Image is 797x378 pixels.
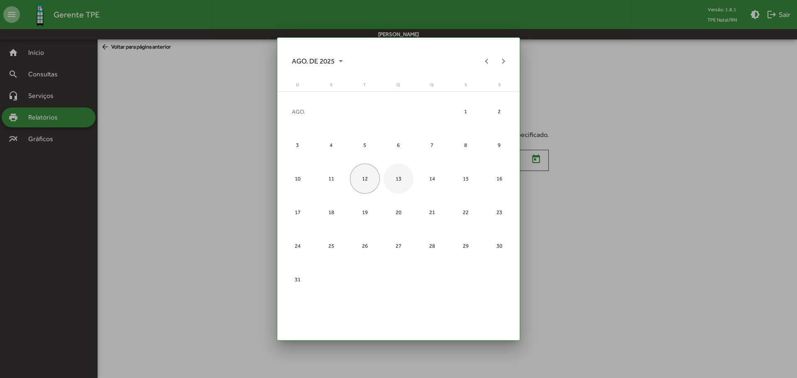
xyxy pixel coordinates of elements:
td: 2 de agosto de 2025 [482,95,516,128]
div: 1 [451,96,481,127]
td: 14 de agosto de 2025 [415,162,449,195]
div: 22 [451,197,481,227]
td: 13 de agosto de 2025 [381,162,415,195]
td: 25 de agosto de 2025 [314,229,348,263]
th: segunda-feira [314,81,348,92]
td: 29 de agosto de 2025 [449,229,482,263]
button: Next month [495,53,512,69]
td: 5 de agosto de 2025 [348,128,381,162]
div: 4 [316,130,347,160]
button: Choose month and year [285,53,350,69]
div: 16 [484,163,515,194]
td: 18 de agosto de 2025 [314,195,348,229]
div: 6 [384,130,414,160]
span: AGO. DE 2025 [292,54,343,68]
div: 26 [350,231,380,261]
div: 5 [350,130,380,160]
div: 18 [316,197,347,227]
td: 7 de agosto de 2025 [415,128,449,162]
td: 17 de agosto de 2025 [281,195,314,229]
div: 8 [451,130,481,160]
div: 13 [384,163,414,194]
div: 28 [417,231,447,261]
div: 29 [451,231,481,261]
td: 26 de agosto de 2025 [348,229,381,263]
td: 6 de agosto de 2025 [381,128,415,162]
td: 16 de agosto de 2025 [482,162,516,195]
div: 30 [484,231,515,261]
th: sexta-feira [449,81,482,92]
div: 11 [316,163,347,194]
td: 3 de agosto de 2025 [281,128,314,162]
div: 7 [417,130,447,160]
div: 20 [384,197,414,227]
div: 25 [316,231,347,261]
div: 31 [283,264,313,295]
div: 27 [384,231,414,261]
td: 31 de agosto de 2025 [281,263,314,296]
td: 8 de agosto de 2025 [449,128,482,162]
td: 10 de agosto de 2025 [281,162,314,195]
div: 10 [283,163,313,194]
th: sábado [482,81,516,92]
td: 21 de agosto de 2025 [415,195,449,229]
th: domingo [281,81,314,92]
th: terça-feira [348,81,381,92]
div: 14 [417,163,447,194]
td: 11 de agosto de 2025 [314,162,348,195]
td: 22 de agosto de 2025 [449,195,482,229]
div: 23 [484,197,515,227]
div: 21 [417,197,447,227]
div: 15 [451,163,481,194]
div: 2 [484,96,515,127]
div: 19 [350,197,380,227]
td: 28 de agosto de 2025 [415,229,449,263]
button: Previous month [479,53,495,69]
td: 15 de agosto de 2025 [449,162,482,195]
td: 24 de agosto de 2025 [281,229,314,263]
td: 9 de agosto de 2025 [482,128,516,162]
div: 3 [283,130,313,160]
th: quarta-feira [381,81,415,92]
td: 19 de agosto de 2025 [348,195,381,229]
th: quinta-feira [415,81,449,92]
div: 17 [283,197,313,227]
td: 27 de agosto de 2025 [381,229,415,263]
td: AGO. [281,95,449,128]
div: 24 [283,231,313,261]
td: 20 de agosto de 2025 [381,195,415,229]
div: 9 [484,130,515,160]
td: 30 de agosto de 2025 [482,229,516,263]
td: 4 de agosto de 2025 [314,128,348,162]
td: 12 de agosto de 2025 [348,162,381,195]
td: 1 de agosto de 2025 [449,95,482,128]
div: 12 [350,163,380,194]
td: 23 de agosto de 2025 [482,195,516,229]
